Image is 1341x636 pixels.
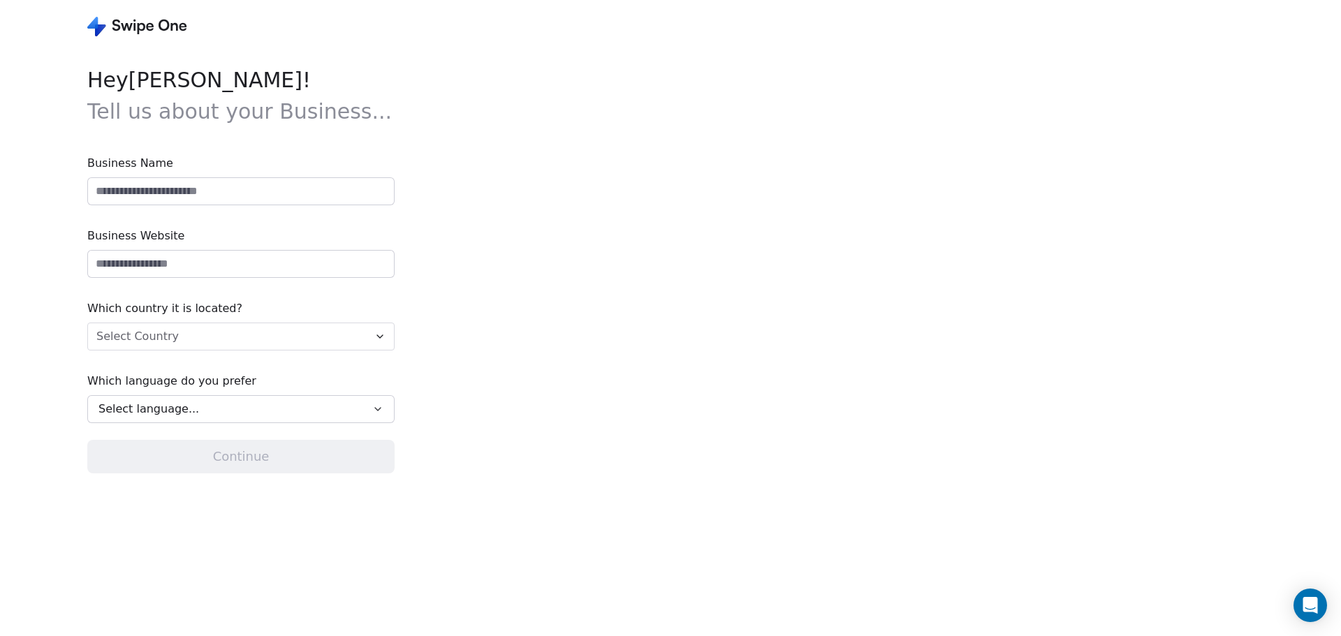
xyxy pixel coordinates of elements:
[87,155,395,172] span: Business Name
[87,440,395,473] button: Continue
[1294,589,1327,622] div: Open Intercom Messenger
[87,99,392,124] span: Tell us about your Business...
[96,328,179,345] span: Select Country
[87,300,395,317] span: Which country it is located?
[87,64,395,127] span: Hey [PERSON_NAME] !
[87,373,395,390] span: Which language do you prefer
[87,228,395,244] span: Business Website
[98,401,199,417] span: Select language...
